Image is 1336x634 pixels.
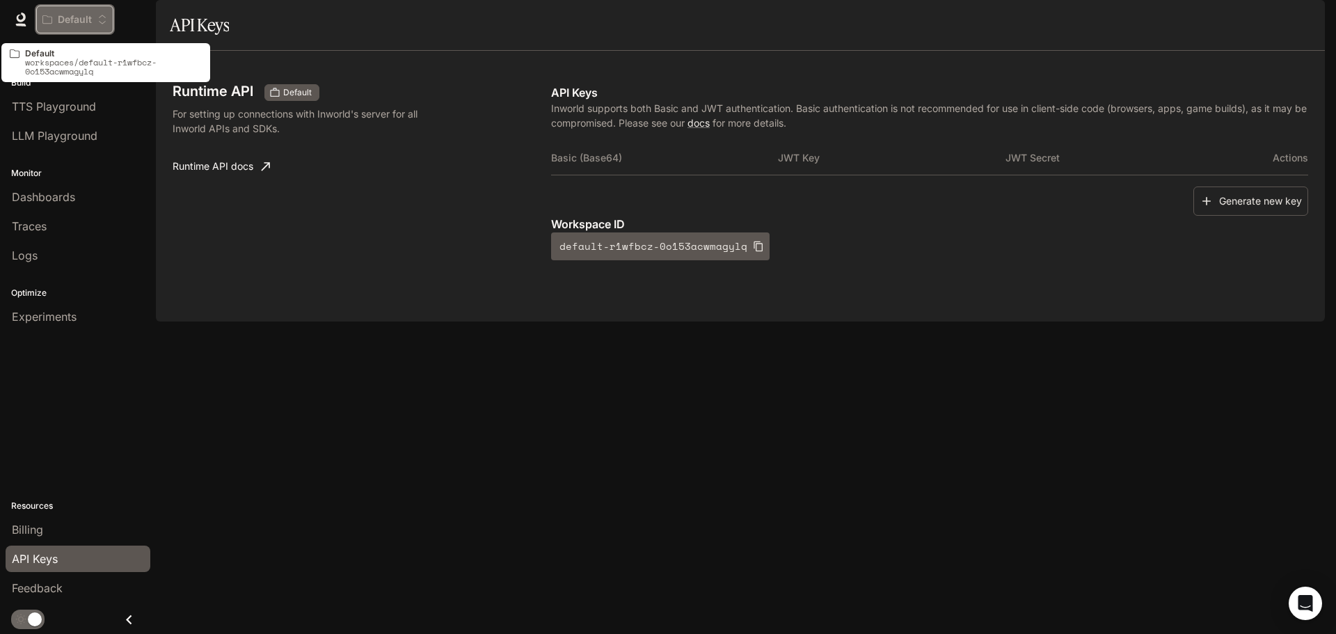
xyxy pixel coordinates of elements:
[551,216,1308,232] p: Workspace ID
[264,84,319,101] div: These keys will apply to your current workspace only
[36,6,113,33] button: Open workspace menu
[1005,141,1232,175] th: JWT Secret
[25,49,202,58] p: Default
[778,141,1005,175] th: JWT Key
[1232,141,1308,175] th: Actions
[278,86,317,99] span: Default
[173,84,253,98] h3: Runtime API
[58,14,92,26] p: Default
[170,11,229,39] h1: API Keys
[687,117,710,129] a: docs
[167,152,276,180] a: Runtime API docs
[173,106,448,136] p: For setting up connections with Inworld's server for all Inworld APIs and SDKs.
[551,84,1308,101] p: API Keys
[551,232,770,260] button: default-r1wfbcz-0o153acwmagylq
[1289,587,1322,620] div: Open Intercom Messenger
[551,101,1308,130] p: Inworld supports both Basic and JWT authentication. Basic authentication is not recommended for u...
[25,58,202,76] p: workspaces/default-r1wfbcz-0o153acwmagylq
[1193,187,1308,216] button: Generate new key
[551,141,778,175] th: Basic (Base64)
